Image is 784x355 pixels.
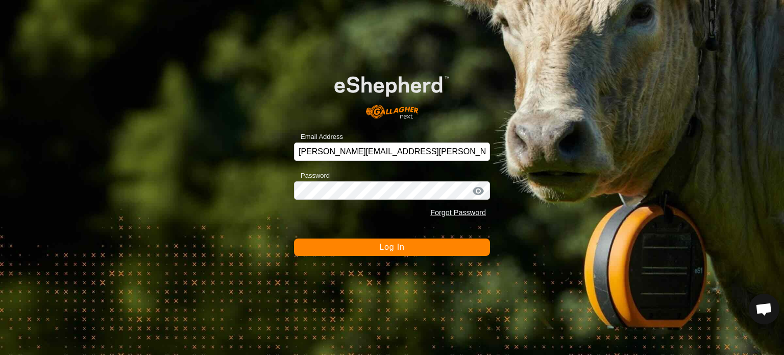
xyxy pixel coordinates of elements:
[294,239,490,256] button: Log In
[430,208,486,217] a: Forgot Password
[379,243,404,251] span: Log In
[749,294,779,324] div: Open chat
[294,143,490,161] input: Email Address
[294,132,343,142] label: Email Address
[294,171,330,181] label: Password
[313,60,470,127] img: E-shepherd Logo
